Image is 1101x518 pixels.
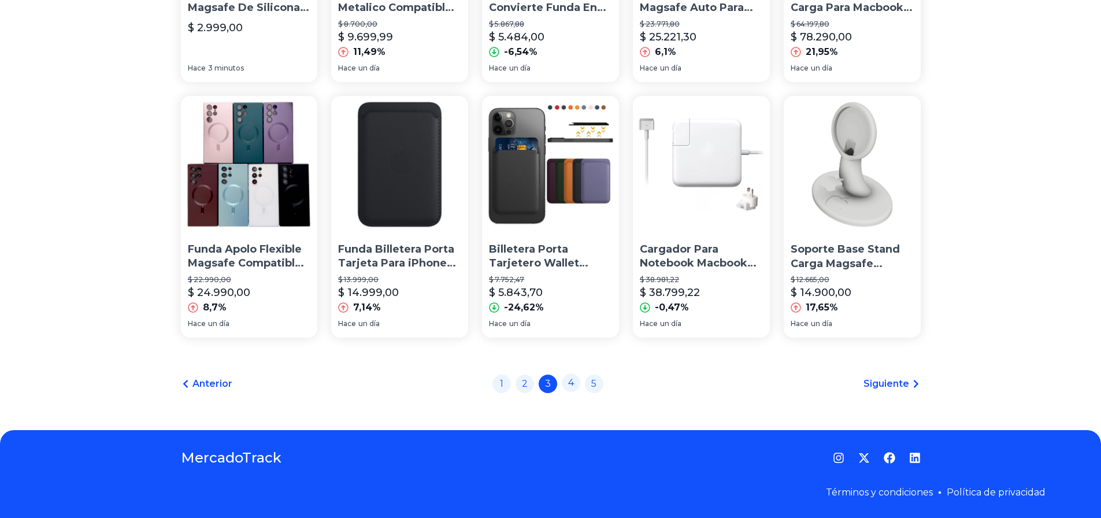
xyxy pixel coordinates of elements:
p: $ 23.771,80 [640,20,763,29]
p: -24,62% [504,301,544,314]
span: un día [660,64,681,73]
img: Soporte Base Stand Carga Magsafe Universal iPhone Nextsale [784,96,921,233]
span: Siguiente [863,377,909,391]
span: Hace [489,64,507,73]
p: $ 7.752,47 [489,275,612,284]
span: Hace [489,319,507,328]
span: Hace [640,64,658,73]
span: un día [208,319,229,328]
p: -0,47% [655,301,689,314]
a: Facebook [884,452,895,464]
img: Funda Billetera Porta Tarjeta Para iPhone Wallet Con Magsafe [331,96,468,233]
a: MercadoTrack [181,449,281,467]
span: un día [358,319,380,328]
p: -6,54% [504,45,537,59]
p: 11,49% [353,45,385,59]
a: Instagram [833,452,844,464]
span: un día [660,319,681,328]
a: Soporte Base Stand Carga Magsafe Universal iPhone NextsaleSoporte Base Stand Carga Magsafe Univer... [784,96,921,338]
a: 2 [516,375,534,393]
a: 4 [562,373,580,392]
p: $ 9.699,99 [338,29,393,45]
span: Hace [338,319,356,328]
a: Twitter [858,452,870,464]
p: $ 25.221,30 [640,29,696,45]
p: $ 38.981,22 [640,275,763,284]
p: $ 5.484,00 [489,29,544,45]
img: Funda Apolo Flexible Magsafe Compatible Con Samsung Línea S [181,96,318,233]
a: 5 [585,375,603,393]
p: $ 38.799,22 [640,284,700,301]
p: $ 14.900,00 [791,284,851,301]
p: $ 5.867,88 [489,20,612,29]
span: 3 minutos [208,64,244,73]
a: Cargador Para Notebook Macbook Air Pro 45w60w85w Magsafe 2Cargador Para Notebook Macbook Air Pro ... [633,96,770,338]
p: $ 12.665,00 [791,275,914,284]
p: $ 13.999,00 [338,275,461,284]
p: 7,14% [353,301,381,314]
a: Anterior [181,377,232,391]
p: $ 2.999,00 [188,20,243,36]
span: Hace [188,64,206,73]
span: un día [509,64,531,73]
span: un día [509,319,531,328]
span: Hace [338,64,356,73]
a: Política de privacidad [947,487,1046,498]
p: 8,7% [203,301,227,314]
p: 21,95% [806,45,838,59]
p: $ 64.197,80 [791,20,914,29]
a: Funda Billetera Porta Tarjeta Para iPhone Wallet Con MagsafeFunda Billetera Porta Tarjeta Para iP... [331,96,468,338]
img: Billetera Porta Tarjetero Wallet Compatible Con Magsafe [482,96,619,233]
a: Términos y condiciones [826,487,933,498]
img: Cargador Para Notebook Macbook Air Pro 45w60w85w Magsafe 2 [633,96,770,233]
span: un día [811,319,832,328]
p: Cargador Para Notebook Macbook Air Pro 45w60w85w Magsafe 2 [640,242,763,271]
span: un día [811,64,832,73]
p: $ 22.990,00 [188,275,311,284]
a: Siguiente [863,377,921,391]
a: 1 [492,375,511,393]
span: Hace [640,319,658,328]
p: Billetera Porta Tarjetero Wallet Compatible Con Magsafe [489,242,612,271]
span: Hace [791,319,809,328]
a: Billetera Porta Tarjetero Wallet Compatible Con Magsafe Billetera Porta Tarjetero Wallet Compatib... [482,96,619,338]
a: LinkedIn [909,452,921,464]
p: Funda Billetera Porta Tarjeta Para iPhone Wallet Con Magsafe [338,242,461,271]
p: Soporte Base Stand Carga Magsafe Universal iPhone Nextsale [791,242,914,271]
p: $ 14.999,00 [338,284,399,301]
span: Anterior [192,377,232,391]
span: Hace [791,64,809,73]
p: $ 5.843,70 [489,284,543,301]
p: $ 78.290,00 [791,29,852,45]
p: $ 24.990,00 [188,284,250,301]
p: 17,65% [806,301,838,314]
span: Hace [188,319,206,328]
p: Funda Apolo Flexible Magsafe Compatible Con Samsung Línea S [188,242,311,271]
p: $ 8.700,00 [338,20,461,29]
p: 6,1% [655,45,676,59]
span: un día [358,64,380,73]
a: Funda Apolo Flexible Magsafe Compatible Con Samsung Línea SFunda Apolo Flexible Magsafe Compatibl... [181,96,318,338]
